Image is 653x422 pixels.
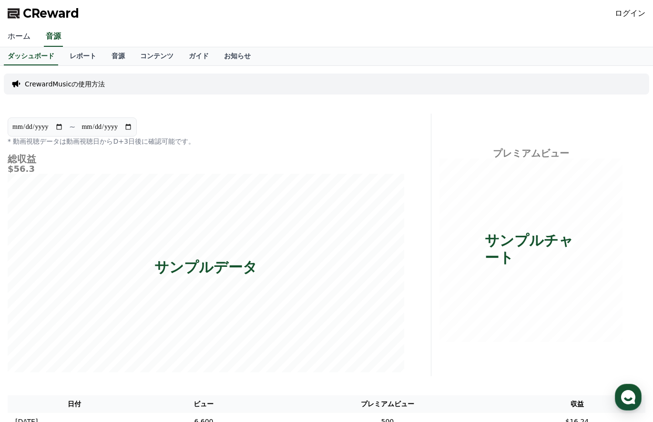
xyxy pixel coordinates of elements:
[44,27,63,47] a: 音源
[8,137,404,146] p: * 動画視聴データは動画視聴日からD+3日後に確認可能です。
[8,395,142,413] th: 日付
[266,395,509,413] th: プレミアムビュー
[509,395,645,413] th: 収益
[104,47,133,65] a: 音源
[63,303,123,327] a: Messages
[24,317,41,325] span: Home
[133,47,181,65] a: コンテンツ
[3,303,63,327] a: Home
[8,6,79,21] a: CReward
[79,317,107,325] span: Messages
[23,6,79,21] span: CReward
[8,164,404,174] h5: $56.3
[615,8,645,19] a: ログイン
[439,148,622,158] h4: プレミアムビュー
[25,79,105,89] a: CrewardMusicの使用方法
[142,395,266,413] th: ビュー
[69,121,75,133] p: ~
[123,303,183,327] a: Settings
[181,47,216,65] a: ガイド
[154,258,257,275] p: サンプルデータ
[62,47,104,65] a: レポート
[8,154,404,164] h4: 総収益
[4,47,58,65] a: ダッシュボード
[141,317,164,325] span: Settings
[485,232,576,266] p: サンプルチャート
[216,47,258,65] a: お知らせ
